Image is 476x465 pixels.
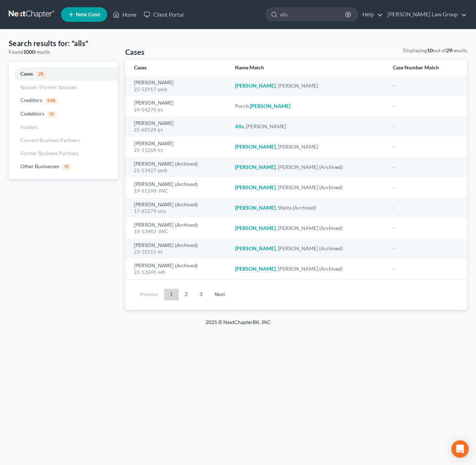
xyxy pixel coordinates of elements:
a: [PERSON_NAME] [134,121,174,126]
a: 3 [194,289,208,300]
em: [PERSON_NAME] [235,205,276,211]
strong: 1000 [23,49,35,55]
div: , [PERSON_NAME] [235,143,381,150]
div: , Shkita (Archived) [235,204,381,211]
div: 25-11268-lrc [134,147,223,154]
div: - [393,143,459,150]
a: [PERSON_NAME] (Archived) [134,223,198,228]
div: - [393,245,459,252]
em: [PERSON_NAME] [235,164,276,170]
div: , [PERSON_NAME] [235,123,381,130]
em: [PERSON_NAME] [235,245,276,251]
a: Next [209,289,231,300]
em: [PERSON_NAME] [250,103,290,109]
a: [PERSON_NAME] [134,101,174,106]
div: , [PERSON_NAME] (Archived) [235,265,381,272]
h4: Cases [125,47,145,57]
span: Cases [20,70,33,77]
a: [PERSON_NAME] Law Group [384,8,467,21]
em: [PERSON_NAME] [235,225,276,231]
div: 17-65279-sms [134,208,223,215]
div: 2025 © NextChapterBK, INC [31,319,445,332]
div: 18-53483-JWC [134,228,223,235]
em: [PERSON_NAME] [235,184,276,190]
div: Porch, [235,102,381,110]
h4: Search results for: "alls" [9,38,118,48]
span: New Case [76,12,100,17]
th: Case Number Match [387,60,467,76]
div: 19-61598-JWC [134,187,223,194]
a: Cases29 [9,67,118,81]
span: Other Businesses [20,163,59,169]
span: Spouse / Former Spouses [20,84,77,90]
span: Codebtors [20,110,44,117]
div: , [PERSON_NAME] (Archived) [235,225,381,232]
span: 10 [47,111,57,118]
span: Current Business Partners [20,137,80,143]
div: - [393,82,459,89]
strong: 10 [427,47,433,53]
span: 29 [36,71,46,78]
div: , [PERSON_NAME] (Archived) [235,163,381,171]
div: - [393,123,459,130]
div: , [PERSON_NAME] (Archived) [235,184,381,191]
a: [PERSON_NAME] [134,80,174,85]
a: Help [359,8,383,21]
div: 25-60524-jrs [134,126,223,133]
div: - [393,265,459,272]
div: , [PERSON_NAME] (Archived) [235,245,381,252]
a: Former Business Partners [9,147,118,160]
th: Name Match [229,60,387,76]
div: Displaying out of results [403,47,467,54]
a: [PERSON_NAME] (Archived) [134,202,198,207]
th: Cases [125,60,229,76]
div: , [PERSON_NAME] [235,82,381,89]
div: 25-52917-pmb [134,86,223,93]
a: [PERSON_NAME] [134,141,174,146]
input: Search by name... [280,8,346,21]
a: [PERSON_NAME] (Archived) [134,162,198,167]
a: [PERSON_NAME] (Archived) [134,182,198,187]
a: Creditors948 [9,94,118,107]
em: [PERSON_NAME] [235,82,276,89]
a: Home [109,8,140,21]
a: [PERSON_NAME] (Archived) [134,263,198,268]
div: 23-10115-lrc [134,248,223,255]
a: Insiders [9,121,118,134]
div: 24-54270-jrs [134,106,223,113]
a: [PERSON_NAME] (Archived) [134,243,198,248]
span: Creditors [20,97,42,103]
a: Codebtors10 [9,107,118,121]
span: 13 [62,164,71,170]
div: - [393,225,459,232]
span: 948 [45,98,58,104]
div: Open Intercom Messenger [451,440,469,458]
div: - [393,102,459,110]
em: Alls [235,123,244,129]
a: Spouse / Former Spouses [9,81,118,94]
span: Insiders [20,124,38,130]
div: Found results [9,48,118,56]
div: 21-53427-pmb [134,167,223,174]
a: 2 [179,289,194,300]
a: 1 [164,289,179,300]
a: Client Portal [140,8,187,21]
em: [PERSON_NAME] [235,266,276,272]
strong: 29 [446,47,452,53]
span: Former Business Partners [20,150,79,156]
div: - [393,204,459,211]
em: [PERSON_NAME] [235,143,276,150]
div: - [393,184,459,191]
a: Other Businesses13 [9,160,118,173]
div: - [393,163,459,171]
a: Current Business Partners [9,134,118,147]
div: 22-53241-wlh [134,269,223,276]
